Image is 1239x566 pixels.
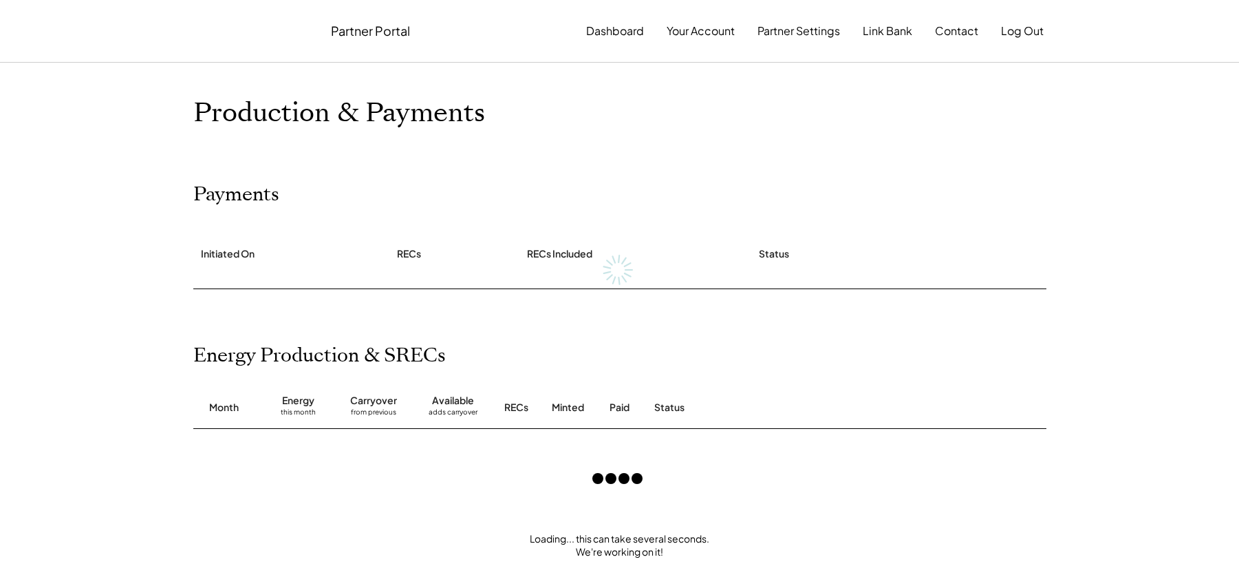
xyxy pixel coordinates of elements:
button: Link Bank [863,17,912,45]
div: RECs [504,401,528,415]
div: this month [281,408,316,421]
div: Carryover [350,394,397,408]
h2: Energy Production & SRECs [193,344,446,368]
div: Month [209,401,239,415]
button: Contact [935,17,978,45]
div: RECs [397,247,421,261]
button: Partner Settings [757,17,840,45]
div: from previous [351,408,396,421]
div: Status [654,401,888,415]
div: Available [432,394,474,408]
div: Initiated On [201,247,255,261]
h2: Payments [193,183,279,207]
div: Paid [610,401,629,415]
h1: Production & Payments [193,97,1046,129]
button: Log Out [1001,17,1044,45]
button: Your Account [667,17,735,45]
div: Energy [282,394,314,408]
div: Status [759,247,789,261]
div: Partner Portal [331,23,410,39]
button: Dashboard [586,17,644,45]
img: yH5BAEAAAAALAAAAAABAAEAAAIBRAA7 [196,8,310,54]
div: Loading... this can take several seconds. We're working on it! [180,532,1060,559]
div: adds carryover [429,408,477,421]
div: RECs Included [527,247,592,261]
div: Minted [552,401,584,415]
